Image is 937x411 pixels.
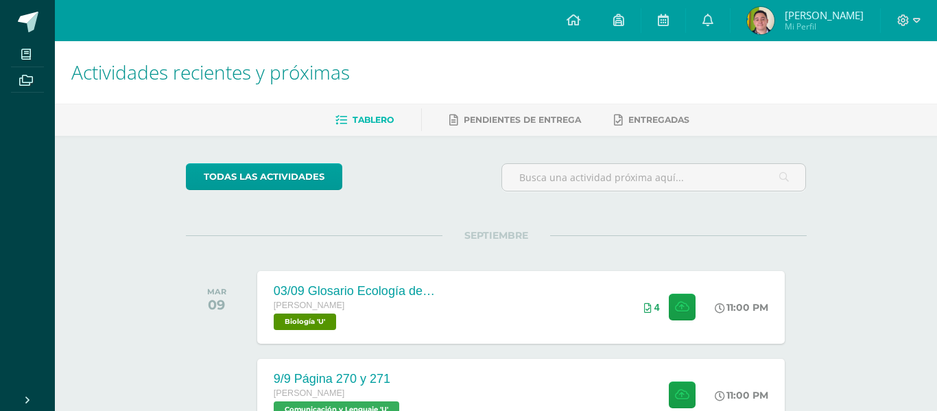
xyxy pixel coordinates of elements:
span: Mi Perfil [785,21,864,32]
span: [PERSON_NAME] [274,388,345,398]
span: Actividades recientes y próximas [71,59,350,85]
span: [PERSON_NAME] [274,301,345,310]
span: Tablero [353,115,394,125]
a: Entregadas [614,109,689,131]
input: Busca una actividad próxima aquí... [502,164,806,191]
div: 11:00 PM [715,301,768,314]
span: Entregadas [628,115,689,125]
a: todas las Actividades [186,163,342,190]
div: Archivos entregados [644,302,660,313]
span: [PERSON_NAME] [785,8,864,22]
img: 2ac621d885da50cde50dcbe7d88617bc.png [747,7,774,34]
span: 4 [654,302,660,313]
div: 03/09 Glosario Ecología de las comunidades [274,284,438,298]
div: 11:00 PM [715,389,768,401]
div: 09 [207,296,226,313]
span: SEPTIEMBRE [442,229,550,242]
a: Tablero [335,109,394,131]
a: Pendientes de entrega [449,109,581,131]
span: Pendientes de entrega [464,115,581,125]
div: 9/9 Página 270 y 271 [274,372,403,386]
span: Biología 'U' [274,314,336,330]
div: MAR [207,287,226,296]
